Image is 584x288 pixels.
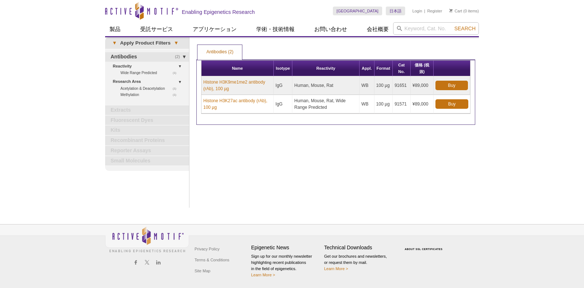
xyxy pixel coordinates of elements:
[193,243,221,254] a: Privacy Policy
[251,273,275,277] a: Learn More >
[136,22,177,36] a: 受託サービス
[393,61,411,76] th: Cat No.
[113,62,185,70] a: Reactivity
[193,254,231,265] a: Terms & Conditions
[105,224,189,254] img: Active Motif,
[175,52,184,62] span: (2)
[424,7,425,15] li: |
[105,136,189,145] a: Recombinant Proteins
[374,95,393,114] td: 100 µg
[292,95,360,114] td: Human, Mouse, Rat, Wide Range Predicted
[105,105,189,115] a: Extracts
[120,85,180,92] a: (1)Acetylation & Deacetylation
[274,76,293,95] td: IgG
[193,265,212,276] a: Site Map
[201,61,274,76] th: Name
[397,237,452,253] table: Click to Verify - This site chose Symantec SSL for secure e-commerce and confidential communicati...
[120,70,180,76] a: (1)Wide Range Predicted
[292,76,360,95] td: Human, Mouse, Rat
[405,248,443,250] a: ABOUT SSL CERTIFICATES
[374,61,393,76] th: Format
[105,22,125,36] a: 製品
[333,7,382,15] a: [GEOGRAPHIC_DATA]
[374,76,393,95] td: 100 µg
[203,97,272,111] a: Histone H3K27ac antibody (rAb), 100 µg
[362,22,393,36] a: 会社概要
[197,45,242,59] a: Antibodies (2)
[120,92,180,98] a: (1)Methylation
[449,9,453,12] img: Your Cart
[105,126,189,135] a: Kits
[393,76,411,95] td: 91651
[251,245,320,251] h4: Epigenetic News
[173,92,180,98] span: (1)
[393,95,411,114] td: 91571
[411,76,434,95] td: ¥89,000
[182,9,255,15] h2: Enabling Epigenetics Research
[170,40,182,46] span: ▾
[274,61,293,76] th: Isotype
[454,26,476,31] span: Search
[435,81,468,90] a: Buy
[324,266,348,271] a: Learn More >
[252,22,299,36] a: 学術・技術情報
[393,22,479,35] input: Keyword, Cat. No.
[360,61,374,76] th: Appl.
[411,61,434,76] th: 価格 (税抜)
[360,95,374,114] td: WB
[324,253,393,272] p: Get our brochures and newsletters, or request them by mail.
[427,8,442,14] a: Register
[274,95,293,114] td: IgG
[105,156,189,166] a: Small Molecules
[412,8,422,14] a: Login
[105,116,189,125] a: Fluorescent Dyes
[173,85,180,92] span: (1)
[105,37,189,49] a: ▾Apply Product Filters▾
[452,25,478,32] button: Search
[203,79,272,92] a: Histone H3K9me1me2 antibody (rAb), 100 µg
[292,61,360,76] th: Reactivity
[360,76,374,95] td: WB
[449,7,479,15] li: (0 items)
[449,8,462,14] a: Cart
[411,95,434,114] td: ¥89,000
[113,78,185,85] a: Research Area
[386,7,405,15] a: 日本語
[173,70,180,76] span: (1)
[109,40,120,46] span: ▾
[105,146,189,155] a: Reporter Assays
[324,245,393,251] h4: Technical Downloads
[251,253,320,278] p: Sign up for our monthly newsletter highlighting recent publications in the field of epigenetics.
[310,22,351,36] a: お問い合わせ
[188,22,241,36] a: アプリケーション
[105,52,189,62] a: (2)Antibodies
[435,99,468,109] a: Buy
